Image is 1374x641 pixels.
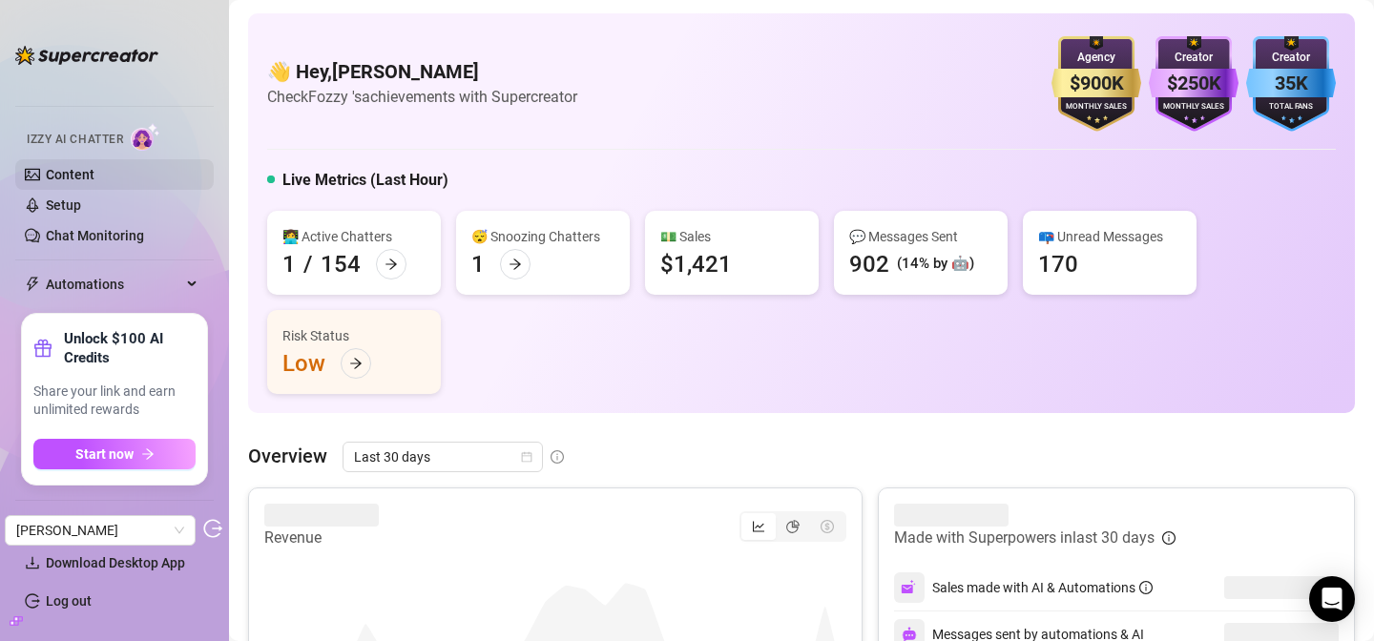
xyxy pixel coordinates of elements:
[33,383,196,420] span: Share your link and earn unlimited rewards
[10,614,23,628] span: build
[33,339,52,358] span: gift
[1051,101,1141,114] div: Monthly Sales
[932,577,1153,598] div: Sales made with AI & Automations
[282,325,426,346] div: Risk Status
[849,226,992,247] div: 💬 Messages Sent
[471,226,614,247] div: 😴 Snoozing Chatters
[46,167,94,182] a: Content
[1038,249,1078,279] div: 170
[901,579,918,596] img: svg%3e
[282,169,448,192] h5: Live Metrics (Last Hour)
[821,520,834,533] span: dollar-circle
[27,131,123,149] span: Izzy AI Chatter
[1246,101,1336,114] div: Total Fans
[75,446,134,462] span: Start now
[46,228,144,243] a: Chat Monitoring
[1051,49,1141,67] div: Agency
[849,249,889,279] div: 902
[282,249,296,279] div: 1
[1139,581,1153,594] span: info-circle
[1149,69,1239,98] div: $250K
[1246,49,1336,67] div: Creator
[1051,36,1141,132] img: gold-badge-CigiZidd.svg
[1309,576,1355,622] div: Open Intercom Messenger
[897,253,974,276] div: (14% by 🤖)
[46,555,185,570] span: Download Desktop App
[264,527,379,549] article: Revenue
[739,511,846,542] div: segmented control
[509,258,522,271] span: arrow-right
[46,269,181,300] span: Automations
[752,520,765,533] span: line-chart
[267,85,577,109] article: Check Fozzy 's achievements with Supercreator
[1246,69,1336,98] div: 35K
[1246,36,1336,132] img: blue-badge-DgoSNQY1.svg
[349,357,363,370] span: arrow-right
[25,555,40,570] span: download
[25,277,40,292] span: thunderbolt
[46,593,92,609] a: Log out
[660,249,732,279] div: $1,421
[1149,36,1239,132] img: purple-badge-B9DA21FR.svg
[471,249,485,279] div: 1
[354,443,531,471] span: Last 30 days
[131,123,160,151] img: AI Chatter
[248,442,327,470] article: Overview
[321,249,361,279] div: 154
[786,520,800,533] span: pie-chart
[1149,101,1239,114] div: Monthly Sales
[267,58,577,85] h4: 👋 Hey, [PERSON_NAME]
[1051,69,1141,98] div: $900K
[894,527,1155,549] article: Made with Superpowers in last 30 days
[33,439,196,469] button: Start nowarrow-right
[1038,226,1181,247] div: 📪 Unread Messages
[46,197,81,213] a: Setup
[1149,49,1239,67] div: Creator
[1162,531,1176,545] span: info-circle
[15,46,158,65] img: logo-BBDzfeDw.svg
[282,226,426,247] div: 👩‍💻 Active Chatters
[660,226,803,247] div: 💵 Sales
[64,329,196,367] strong: Unlock $100 AI Credits
[551,450,564,464] span: info-circle
[141,447,155,461] span: arrow-right
[385,258,398,271] span: arrow-right
[521,451,532,463] span: calendar
[203,519,222,538] span: logout
[16,516,184,545] span: Carrie Hyrowski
